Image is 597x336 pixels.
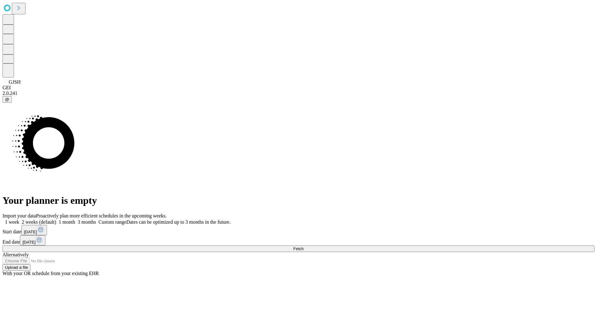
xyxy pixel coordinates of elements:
span: Custom range [99,219,126,225]
span: Import your data [2,213,36,218]
button: Upload a file [2,264,30,271]
div: GEI [2,85,595,91]
span: @ [5,97,9,102]
span: 1 month [59,219,75,225]
span: Dates can be optimized up to 3 months in the future. [126,219,230,225]
span: Proactively plan more efficient schedules in the upcoming weeks. [36,213,167,218]
button: [DATE] [20,235,45,245]
span: 2 weeks (default) [22,219,56,225]
div: 2.0.241 [2,91,595,96]
div: Start date [2,225,595,235]
button: [DATE] [21,225,47,235]
span: 1 week [5,219,19,225]
span: [DATE] [24,230,37,234]
h1: Your planner is empty [2,195,595,206]
span: 3 months [78,219,96,225]
span: Alternatively [2,252,29,257]
span: Fetch [293,246,303,251]
span: [DATE] [22,240,35,245]
button: Fetch [2,245,595,252]
span: With your OR schedule from your existing EHR [2,271,99,276]
div: End date [2,235,595,245]
span: GJSH [9,79,21,85]
button: @ [2,96,12,103]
